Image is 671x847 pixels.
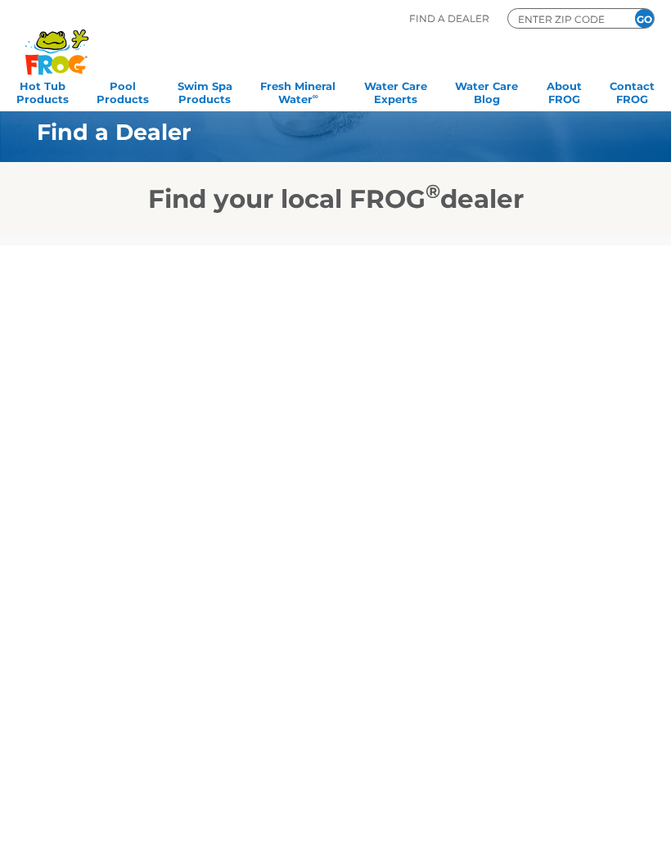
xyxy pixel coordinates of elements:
[37,119,594,145] h1: Find a Dealer
[455,74,518,107] a: Water CareBlog
[16,8,97,75] img: Frog Products Logo
[260,74,335,107] a: Fresh MineralWater∞
[97,74,149,107] a: PoolProducts
[16,74,69,107] a: Hot TubProducts
[178,74,232,107] a: Swim SpaProducts
[12,183,659,214] h2: Find your local FROG dealer
[635,9,654,28] input: GO
[313,92,318,101] sup: ∞
[364,74,427,107] a: Water CareExperts
[409,8,489,29] p: Find A Dealer
[426,179,440,203] sup: ®
[610,74,655,107] a: ContactFROG
[547,74,582,107] a: AboutFROG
